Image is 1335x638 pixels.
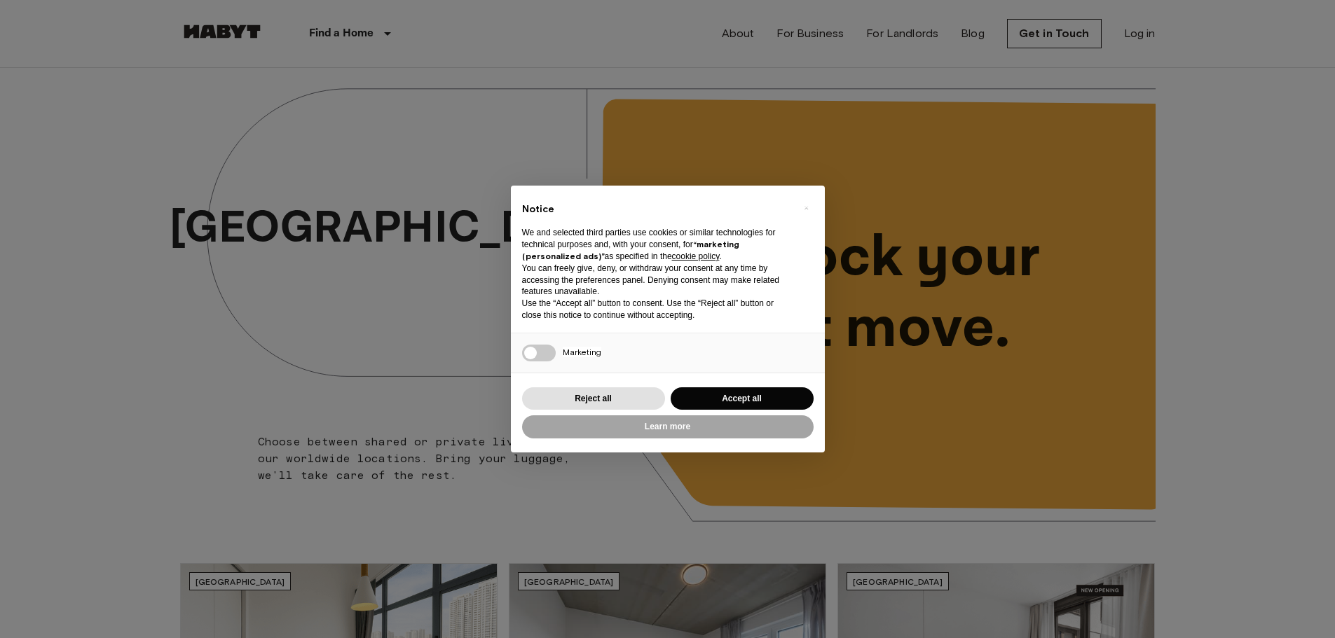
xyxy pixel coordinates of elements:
[671,387,814,410] button: Accept all
[522,298,791,321] p: Use the “Accept all” button to consent. Use the “Reject all” button or close this notice to conti...
[522,387,665,410] button: Reject all
[563,347,601,357] span: Marketing
[522,227,791,262] p: We and selected third parties use cookies or similar technologies for technical purposes and, wit...
[522,263,791,298] p: You can freely give, deny, or withdraw your consent at any time by accessing the preferences pane...
[522,415,814,438] button: Learn more
[804,200,809,216] span: ×
[672,251,720,261] a: cookie policy
[522,202,791,216] h2: Notice
[522,239,739,261] strong: “marketing (personalized ads)”
[795,197,818,219] button: Close this notice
